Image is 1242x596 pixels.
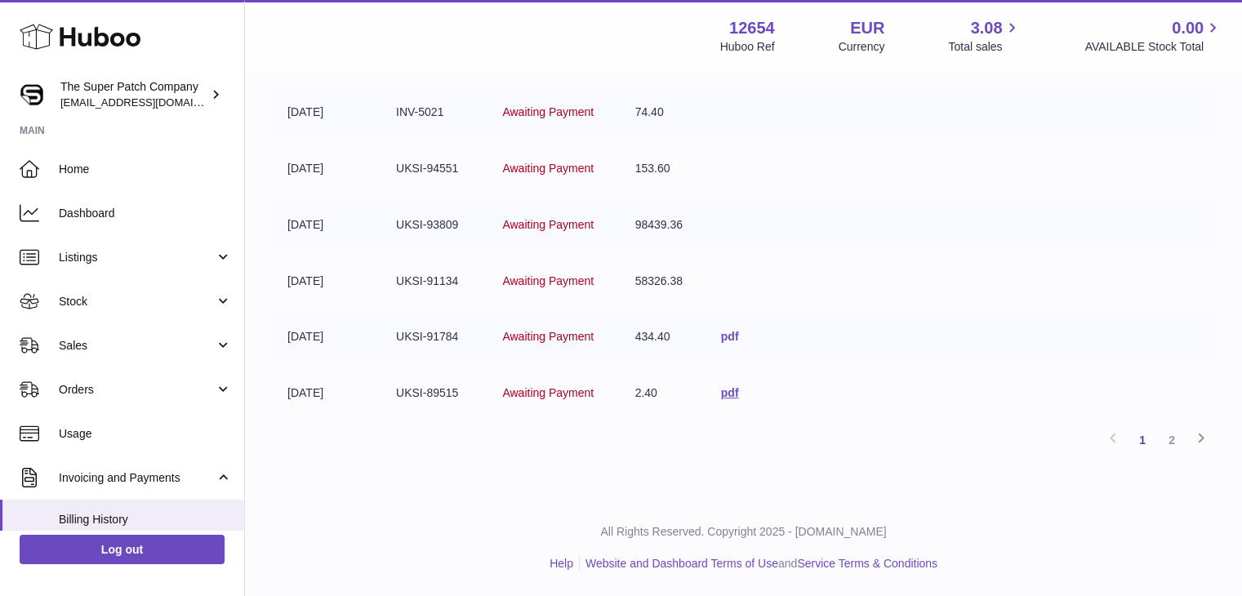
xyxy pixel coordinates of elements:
[20,82,44,107] img: internalAdmin-12654@internal.huboo.com
[271,257,380,305] td: [DATE]
[971,17,1003,39] span: 3.08
[59,206,232,221] span: Dashboard
[59,470,215,486] span: Invoicing and Payments
[60,79,207,110] div: The Super Patch Company
[59,338,215,354] span: Sales
[502,330,594,343] span: Awaiting Payment
[619,201,705,249] td: 98439.36
[502,274,594,287] span: Awaiting Payment
[721,386,739,399] a: pdf
[948,39,1021,55] span: Total sales
[60,96,240,109] span: [EMAIL_ADDRESS][DOMAIN_NAME]
[59,162,232,177] span: Home
[59,426,232,442] span: Usage
[839,39,885,55] div: Currency
[550,557,573,570] a: Help
[502,162,594,175] span: Awaiting Payment
[380,369,486,417] td: UKSI-89515
[1084,17,1222,55] a: 0.00 AVAILABLE Stock Total
[619,313,705,361] td: 434.40
[271,313,380,361] td: [DATE]
[502,105,594,118] span: Awaiting Payment
[59,512,232,527] span: Billing History
[59,382,215,398] span: Orders
[380,257,486,305] td: UKSI-91134
[380,145,486,193] td: UKSI-94551
[1157,425,1186,455] a: 2
[1128,425,1157,455] a: 1
[1084,39,1222,55] span: AVAILABLE Stock Total
[380,201,486,249] td: UKSI-93809
[271,201,380,249] td: [DATE]
[380,88,486,136] td: INV-5021
[1172,17,1204,39] span: 0.00
[20,535,225,564] a: Log out
[502,218,594,231] span: Awaiting Payment
[850,17,884,39] strong: EUR
[619,257,705,305] td: 58326.38
[585,557,778,570] a: Website and Dashboard Terms of Use
[720,39,775,55] div: Huboo Ref
[271,369,380,417] td: [DATE]
[59,250,215,265] span: Listings
[619,88,705,136] td: 74.40
[721,330,739,343] a: pdf
[948,17,1021,55] a: 3.08 Total sales
[271,145,380,193] td: [DATE]
[271,88,380,136] td: [DATE]
[729,17,775,39] strong: 12654
[258,524,1229,540] p: All Rights Reserved. Copyright 2025 - [DOMAIN_NAME]
[619,369,705,417] td: 2.40
[380,313,486,361] td: UKSI-91784
[59,294,215,309] span: Stock
[502,386,594,399] span: Awaiting Payment
[580,556,937,572] li: and
[619,145,705,193] td: 153.60
[797,557,937,570] a: Service Terms & Conditions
